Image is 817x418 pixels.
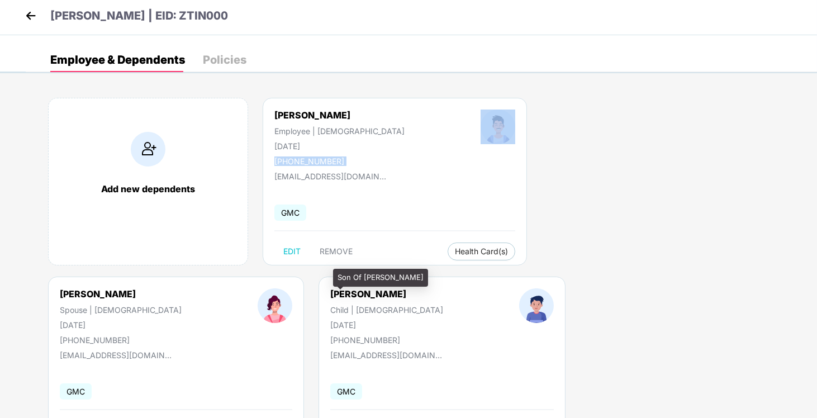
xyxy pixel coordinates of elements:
span: GMC [330,383,362,400]
div: [DATE] [330,320,443,330]
div: [EMAIL_ADDRESS][DOMAIN_NAME] [60,350,172,360]
div: [PHONE_NUMBER] [274,156,405,166]
button: REMOVE [311,243,362,260]
img: profileImage [481,110,515,144]
div: Add new dependents [60,183,236,194]
img: profileImage [519,288,554,323]
img: profileImage [258,288,292,323]
div: [EMAIL_ADDRESS][DOMAIN_NAME] [274,172,386,181]
div: [PHONE_NUMBER] [60,335,182,345]
div: Employee & Dependents [50,54,185,65]
button: Health Card(s) [448,243,515,260]
div: Son Of [PERSON_NAME] [333,269,428,287]
span: GMC [60,383,92,400]
div: [EMAIL_ADDRESS][DOMAIN_NAME] [330,350,442,360]
div: Spouse | [DEMOGRAPHIC_DATA] [60,305,182,315]
div: [PHONE_NUMBER] [330,335,443,345]
span: REMOVE [320,247,353,256]
div: Child | [DEMOGRAPHIC_DATA] [330,305,443,315]
div: [PERSON_NAME] [330,288,443,300]
span: GMC [274,205,306,221]
span: Health Card(s) [455,249,508,254]
button: EDIT [274,243,310,260]
img: back [22,7,39,24]
div: [PERSON_NAME] [274,110,405,121]
div: Employee | [DEMOGRAPHIC_DATA] [274,126,405,136]
p: [PERSON_NAME] | EID: ZTIN000 [50,7,228,25]
div: [DATE] [274,141,405,151]
div: [DATE] [60,320,182,330]
img: addIcon [131,132,165,167]
div: [PERSON_NAME] [60,288,182,300]
span: EDIT [283,247,301,256]
div: Policies [203,54,246,65]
